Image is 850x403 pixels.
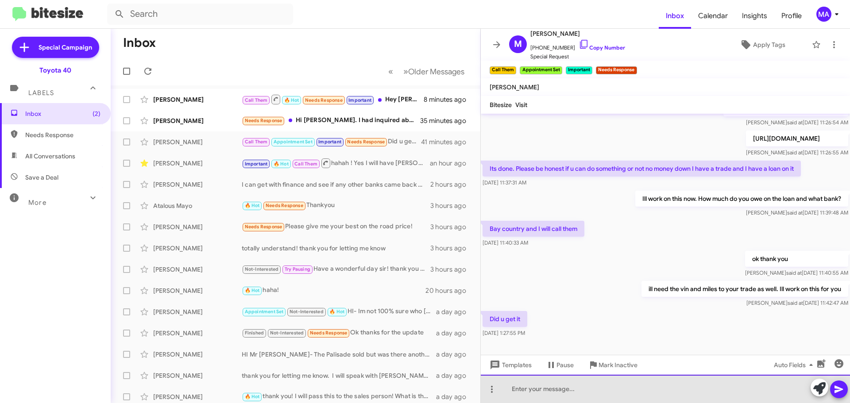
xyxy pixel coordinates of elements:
[25,173,58,182] span: Save a Deal
[28,89,54,97] span: Labels
[153,159,242,168] div: [PERSON_NAME]
[266,203,303,208] span: Needs Response
[388,66,393,77] span: «
[745,269,848,276] span: [PERSON_NAME] [DATE] 11:40:55 AM
[787,149,803,156] span: said at
[691,3,735,29] span: Calendar
[809,7,840,22] button: MA
[436,307,473,316] div: a day ago
[421,138,473,146] div: 41 minutes ago
[153,180,242,189] div: [PERSON_NAME]
[28,199,46,207] span: More
[245,203,260,208] span: 🔥 Hot
[579,44,625,51] a: Copy Number
[39,66,71,75] div: Toyota 40
[539,357,581,373] button: Pause
[245,139,268,145] span: Call Them
[153,116,242,125] div: [PERSON_NAME]
[635,191,848,207] p: Ill work on this now. How much do you owe on the loan and what bank?
[153,265,242,274] div: [PERSON_NAME]
[581,357,645,373] button: Mark Inactive
[436,371,473,380] div: a day ago
[329,309,344,315] span: 🔥 Hot
[12,37,99,58] a: Special Campaign
[242,94,424,105] div: Hey [PERSON_NAME] ..any updates ..keep me posted ..I am ready and waiting to put in my deposit. T...
[25,152,75,161] span: All Conversations
[408,67,464,77] span: Older Messages
[530,52,625,61] span: Special Request
[290,309,324,315] span: Not-Interested
[274,139,313,145] span: Appointment Set
[383,62,470,81] nav: Page navigation example
[245,97,268,103] span: Call Them
[153,329,242,338] div: [PERSON_NAME]
[242,307,436,317] div: HI- Im not 100% sure who [PERSON_NAME] is- Do you have the right dealership? This is Ourisman Toy...
[430,201,473,210] div: 3 hours ago
[774,3,809,29] a: Profile
[788,299,803,306] span: said at
[245,266,279,272] span: Not-Interested
[659,3,691,29] a: Inbox
[430,159,473,168] div: an hour ago
[530,28,625,39] span: [PERSON_NAME]
[746,209,848,216] span: [PERSON_NAME] [DATE] 11:39:48 AM
[787,209,803,216] span: said at
[107,4,293,25] input: Search
[245,394,260,399] span: 🔥 Hot
[403,66,408,77] span: »
[245,309,284,315] span: Appointment Set
[153,223,242,231] div: [PERSON_NAME]
[305,97,343,103] span: Needs Response
[274,161,289,167] span: 🔥 Hot
[717,37,807,53] button: Apply Tags
[153,286,242,295] div: [PERSON_NAME]
[746,119,848,126] span: [PERSON_NAME] [DATE] 11:26:54 AM
[347,139,385,145] span: Needs Response
[424,95,473,104] div: 8 minutes ago
[436,392,473,401] div: a day ago
[245,118,282,123] span: Needs Response
[318,139,341,145] span: Important
[242,391,436,402] div: thank you! I will pass this to the sales person! What is their name?
[436,329,473,338] div: a day ago
[153,138,242,146] div: [PERSON_NAME]
[348,97,371,103] span: Important
[483,311,527,327] p: Did u get it
[430,244,473,253] div: 3 hours ago
[242,157,430,169] div: hahah ! Yes I will have [PERSON_NAME] call you
[430,180,473,189] div: 2 hours ago
[153,307,242,316] div: [PERSON_NAME]
[242,180,430,189] div: I can get with finance and see if any other banks came back with less down payment needed!
[816,7,831,22] div: MA
[242,285,425,296] div: haha!
[383,62,398,81] button: Previous
[787,119,803,126] span: said at
[153,95,242,104] div: [PERSON_NAME]
[93,109,100,118] span: (2)
[242,115,420,126] div: Hi [PERSON_NAME]. I had inquired about a different type of vehicle but didn't hear back. I had as...
[515,101,527,109] span: Visit
[774,357,816,373] span: Auto Fields
[398,62,470,81] button: Next
[242,371,436,380] div: thank you for letting me know. I will speak with [PERSON_NAME] and see if there is a way to find ...
[746,149,848,156] span: [PERSON_NAME] [DATE] 11:26:55 AM
[153,201,242,210] div: Atalous Mayo
[641,281,848,297] p: ill need the vin and miles to your trade as well. Ill work on this for you
[483,161,801,177] p: Its done. Please be honest if u can do something or not no money down I have a trade and I have a...
[483,179,526,186] span: [DATE] 11:37:31 AM
[153,392,242,401] div: [PERSON_NAME]
[270,330,304,336] span: Not-Interested
[753,37,785,53] span: Apply Tags
[596,66,637,74] small: Needs Response
[123,36,156,50] h1: Inbox
[153,371,242,380] div: [PERSON_NAME]
[242,244,430,253] div: totally understand! thank you for letting me know
[245,224,282,230] span: Needs Response
[488,357,532,373] span: Templates
[746,130,848,146] p: [URL][DOMAIN_NAME]
[430,265,473,274] div: 3 hours ago
[242,222,430,232] div: Please give me your best on the road price!
[294,161,317,167] span: Call Them
[25,130,100,139] span: Needs Response
[483,221,584,237] p: Bay country and I will call them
